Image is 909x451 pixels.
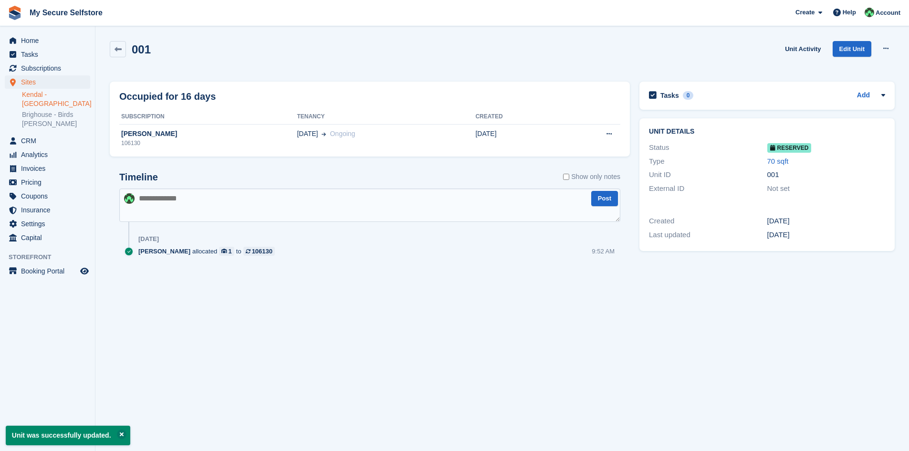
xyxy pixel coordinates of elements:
span: Coupons [21,189,78,203]
div: [DATE] [767,216,885,227]
span: Subscriptions [21,62,78,75]
div: 106130 [252,247,272,256]
div: 106130 [119,139,297,147]
a: menu [5,134,90,147]
h2: Tasks [660,91,679,100]
span: Reserved [767,143,812,153]
a: 106130 [243,247,275,256]
div: 9:52 AM [592,247,615,256]
span: Storefront [9,252,95,262]
h2: Unit details [649,128,885,136]
img: stora-icon-8386f47178a22dfd0bd8f6a31ec36ba5ce8667c1dd55bd0f319d3a0aa187defe.svg [8,6,22,20]
span: Insurance [21,203,78,217]
h2: Timeline [119,172,158,183]
span: Capital [21,231,78,244]
a: Brighouse - Birds [PERSON_NAME] [22,110,90,128]
input: Show only notes [563,172,569,182]
button: Post [591,191,618,207]
span: Home [21,34,78,47]
span: [DATE] [297,129,318,139]
a: menu [5,203,90,217]
div: [DATE] [138,235,159,243]
span: Account [876,8,900,18]
div: 1 [229,247,232,256]
div: 0 [683,91,694,100]
h2: 001 [132,43,151,56]
div: Status [649,142,767,153]
span: CRM [21,134,78,147]
p: Unit was successfully updated. [6,426,130,445]
h2: Occupied for 16 days [119,89,216,104]
span: Tasks [21,48,78,61]
div: allocated to [138,247,280,256]
img: Greg Allsopp [124,193,135,204]
a: menu [5,176,90,189]
a: menu [5,75,90,89]
span: Invoices [21,162,78,175]
a: Edit Unit [833,41,871,57]
div: Unit ID [649,169,767,180]
span: Sites [21,75,78,89]
a: menu [5,231,90,244]
a: Kendal - [GEOGRAPHIC_DATA] [22,90,90,108]
span: Settings [21,217,78,231]
a: 1 [219,247,234,256]
a: menu [5,189,90,203]
div: Created [649,216,767,227]
a: 70 sqft [767,157,789,165]
a: menu [5,148,90,161]
span: Ongoing [330,130,355,137]
span: Help [843,8,856,17]
div: Type [649,156,767,167]
th: Subscription [119,109,297,125]
a: My Secure Selfstore [26,5,106,21]
a: menu [5,264,90,278]
div: Not set [767,183,885,194]
img: Greg Allsopp [865,8,874,17]
span: Booking Portal [21,264,78,278]
a: menu [5,48,90,61]
span: [PERSON_NAME] [138,247,190,256]
a: Preview store [79,265,90,277]
label: Show only notes [563,172,620,182]
a: menu [5,34,90,47]
span: Pricing [21,176,78,189]
span: Create [795,8,815,17]
th: Created [475,109,559,125]
a: menu [5,62,90,75]
div: [DATE] [767,230,885,241]
th: Tenancy [297,109,475,125]
a: menu [5,217,90,231]
td: [DATE] [475,124,559,153]
a: Add [857,90,870,101]
div: Last updated [649,230,767,241]
div: External ID [649,183,767,194]
a: Unit Activity [781,41,825,57]
div: [PERSON_NAME] [119,129,297,139]
a: menu [5,162,90,175]
span: Analytics [21,148,78,161]
div: 001 [767,169,885,180]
